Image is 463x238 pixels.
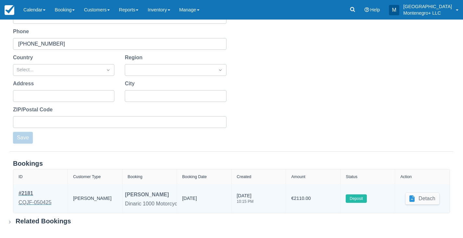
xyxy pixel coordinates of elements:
div: Customer Type [73,175,101,179]
div: ID [19,175,23,179]
label: Phone [13,28,32,35]
i: Help [365,7,369,12]
div: Bookings [13,160,450,168]
div: [PERSON_NAME] [125,191,169,199]
div: Related Bookings [16,217,71,225]
div: [PERSON_NAME] [73,189,117,208]
div: Status [346,175,357,179]
div: Booking [128,175,143,179]
div: Amount [291,175,305,179]
div: # 2181 [19,189,51,197]
div: Booking Date [182,175,207,179]
img: checkfront-main-nav-mini-logo.png [5,5,14,15]
label: City [125,80,137,88]
span: Dropdown icon [105,67,111,73]
button: Detach [405,193,439,204]
a: #2181CQJF-050425 [19,189,51,208]
div: 10:15 PM [237,200,254,203]
p: Montenegro+ LLC [403,10,452,16]
label: Deposit [346,194,367,203]
p: [GEOGRAPHIC_DATA] [403,3,452,10]
span: Dropdown icon [217,67,224,73]
div: Created [237,175,251,179]
div: CQJF-050425 [19,199,51,206]
div: [DATE] [237,192,254,207]
div: M [389,5,399,15]
span: Help [370,7,380,12]
div: Action [400,175,412,179]
label: Address [13,80,36,88]
div: €2110.00 [291,189,335,208]
label: Region [125,54,145,62]
label: ZIP/Postal Code [13,106,55,114]
label: Country [13,54,35,62]
div: Dinaric 1000 Motorcycle Tour, Collision Damage Insurance (Dinaric 1000), Single Occupancy Upgrade... [125,200,376,208]
div: [DATE] [182,195,197,205]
